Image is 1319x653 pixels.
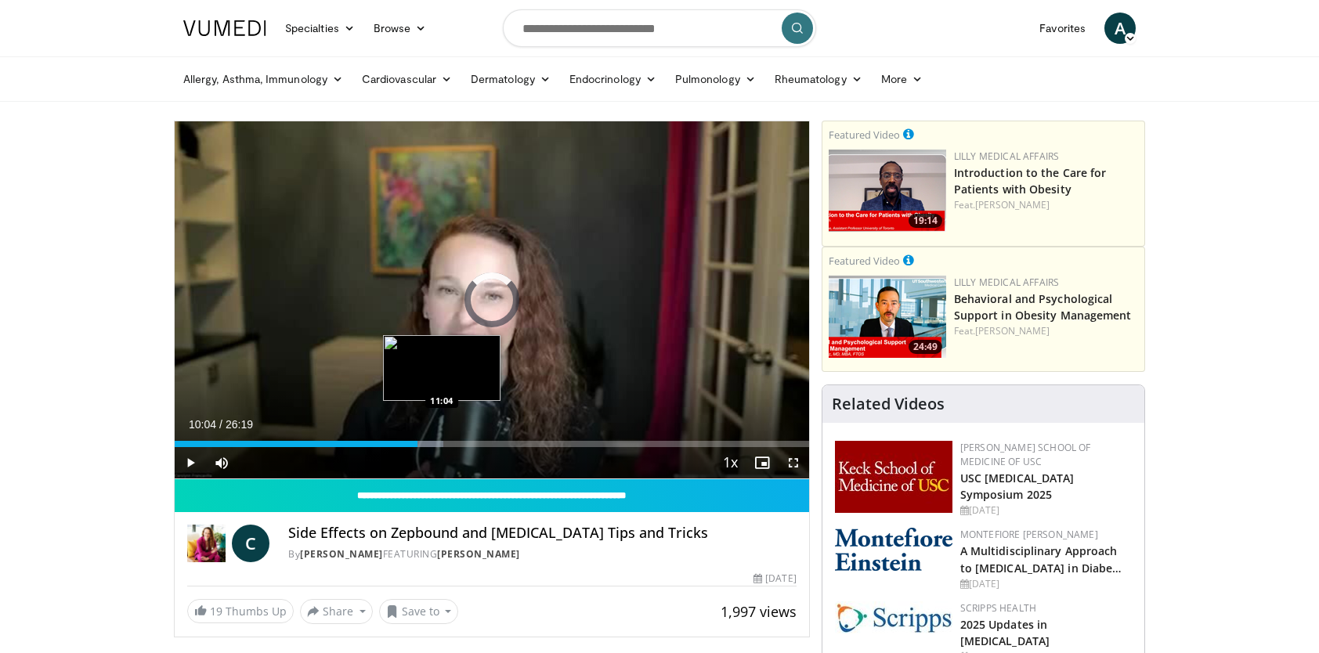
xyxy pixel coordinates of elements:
a: Lilly Medical Affairs [954,276,1060,289]
a: 19 Thumbs Up [187,599,294,623]
a: Specialties [276,13,364,44]
img: 7b941f1f-d101-407a-8bfa-07bd47db01ba.png.150x105_q85_autocrop_double_scale_upscale_version-0.2.jpg [835,441,952,513]
div: [DATE] [753,572,796,586]
img: image.jpeg [383,335,500,401]
button: Mute [206,447,237,478]
button: Play [175,447,206,478]
a: Cardiovascular [352,63,461,95]
span: 19 [210,604,222,619]
a: Endocrinology [560,63,666,95]
a: More [872,63,932,95]
div: Progress Bar [175,441,809,447]
button: Enable picture-in-picture mode [746,447,778,478]
h4: Related Videos [832,395,945,413]
a: A Multidisciplinary Approach to [MEDICAL_DATA] in Diabe… [960,543,1122,575]
span: 1,997 views [721,602,797,621]
span: 26:19 [226,418,253,431]
a: Montefiore [PERSON_NAME] [960,528,1098,541]
button: Playback Rate [715,447,746,478]
img: Dr. Carolynn Francavilla [187,525,226,562]
img: ba3304f6-7838-4e41-9c0f-2e31ebde6754.png.150x105_q85_crop-smart_upscale.png [829,276,946,358]
div: By FEATURING [288,547,796,561]
div: [DATE] [960,577,1132,591]
a: 19:14 [829,150,946,232]
a: C [232,525,269,562]
a: [PERSON_NAME] [975,198,1050,211]
a: [PERSON_NAME] [437,547,520,561]
img: b0142b4c-93a1-4b58-8f91-5265c282693c.png.150x105_q85_autocrop_double_scale_upscale_version-0.2.png [835,528,952,571]
a: Favorites [1030,13,1095,44]
h4: Side Effects on Zepbound and [MEDICAL_DATA] Tips and Tricks [288,525,796,542]
a: Pulmonology [666,63,765,95]
small: Featured Video [829,128,900,142]
button: Fullscreen [778,447,809,478]
a: Rheumatology [765,63,872,95]
a: A [1104,13,1136,44]
img: acc2e291-ced4-4dd5-b17b-d06994da28f3.png.150x105_q85_crop-smart_upscale.png [829,150,946,232]
a: Allergy, Asthma, Immunology [174,63,352,95]
span: 10:04 [189,418,216,431]
div: Feat. [954,198,1138,212]
span: 24:49 [909,340,942,354]
img: c9f2b0b7-b02a-4276-a72a-b0cbb4230bc1.jpg.150x105_q85_autocrop_double_scale_upscale_version-0.2.jpg [835,601,952,633]
a: Scripps Health [960,601,1036,615]
img: VuMedi Logo [183,20,266,36]
a: 24:49 [829,276,946,358]
a: Browse [364,13,436,44]
a: Dermatology [461,63,560,95]
a: Introduction to the Care for Patients with Obesity [954,165,1107,197]
video-js: Video Player [175,121,809,479]
a: [PERSON_NAME] [975,324,1050,337]
div: Feat. [954,324,1138,338]
div: [DATE] [960,503,1132,518]
span: / [219,418,222,431]
small: Featured Video [829,254,900,268]
a: Lilly Medical Affairs [954,150,1060,163]
input: Search topics, interventions [503,9,816,47]
button: Save to [379,599,459,624]
a: Behavioral and Psychological Support in Obesity Management [954,291,1132,323]
button: Share [300,599,373,624]
a: 2025 Updates in [MEDICAL_DATA] [960,617,1050,648]
a: [PERSON_NAME] [300,547,383,561]
a: [PERSON_NAME] School of Medicine of USC [960,441,1091,468]
span: 19:14 [909,214,942,228]
a: USC [MEDICAL_DATA] Symposium 2025 [960,471,1075,502]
